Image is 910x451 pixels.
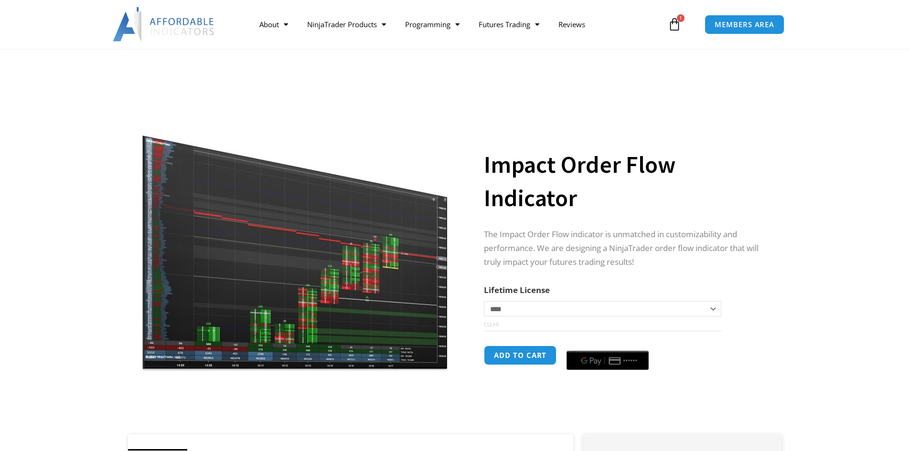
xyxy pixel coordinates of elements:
iframe: PayPal Message 1 [484,378,763,386]
h1: Impact Order Flow Indicator [484,148,763,215]
img: LogoAI | Affordable Indicators – NinjaTrader [113,7,215,42]
a: Programming [396,13,469,35]
text: •••••• [623,357,638,364]
p: The Impact Order Flow indicator is unmatched in customizability and performance. We are designing... [484,228,763,269]
a: Reviews [549,13,595,35]
button: Add to cart [484,346,557,365]
label: Lifetime License [484,284,550,295]
iframe: Secure payment input frame [565,344,651,345]
span: MEMBERS AREA [715,21,774,28]
nav: Menu [250,13,665,35]
button: Buy with GPay [567,351,649,370]
span: 1 [677,14,685,22]
a: MEMBERS AREA [705,15,784,34]
a: NinjaTrader Products [298,13,396,35]
a: Futures Trading [469,13,549,35]
img: OrderFlow 2 [141,108,449,372]
a: Clear options [484,321,499,328]
a: About [250,13,298,35]
a: 1 [653,10,696,38]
